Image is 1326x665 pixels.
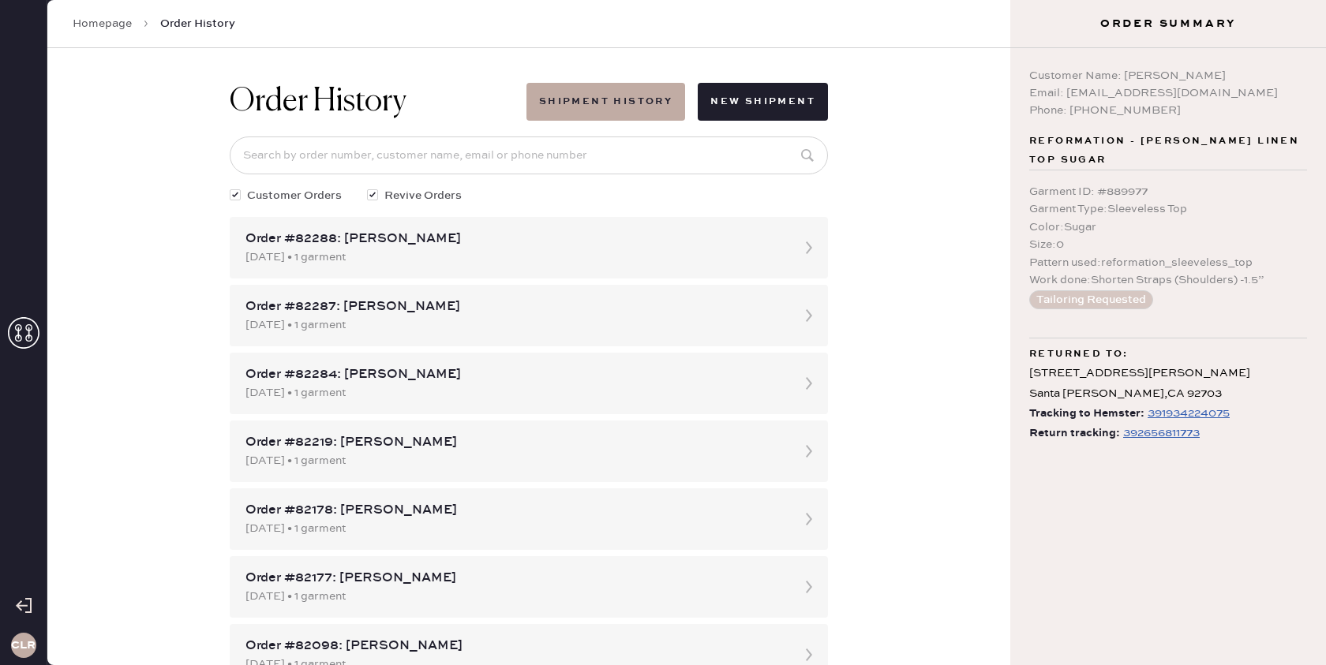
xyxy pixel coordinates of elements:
span: Customer Orders [247,187,342,204]
a: Homepage [73,16,132,32]
div: Garment ID : # 889977 [1029,183,1307,200]
div: https://www.fedex.com/apps/fedextrack/?tracknumbers=391934224075&cntry_code=US [1148,404,1230,423]
button: Tailoring Requested [1029,290,1153,309]
button: New Shipment [698,83,828,121]
span: Reformation - [PERSON_NAME] Linen Top Sugar [1029,132,1307,170]
input: Search by order number, customer name, email or phone number [230,136,828,174]
div: [STREET_ADDRESS][PERSON_NAME] Santa [PERSON_NAME] , CA 92703 [1029,364,1307,403]
div: Garment Type : Sleeveless Top [1029,200,1307,218]
div: Phone: [PHONE_NUMBER] [1029,102,1307,119]
div: [DATE] • 1 garment [245,384,784,402]
div: Color : Sugar [1029,219,1307,236]
div: [DATE] • 1 garment [245,588,784,605]
div: Email: [EMAIL_ADDRESS][DOMAIN_NAME] [1029,84,1307,102]
span: Order History [160,16,235,32]
div: [DATE] • 1 garment [245,248,784,266]
div: Order #82219: [PERSON_NAME] [245,433,784,452]
span: Returned to: [1029,345,1129,364]
a: 391934224075 [1144,404,1230,424]
div: Order #82178: [PERSON_NAME] [245,501,784,520]
div: Order #82098: [PERSON_NAME] [245,637,784,656]
div: Order #82288: [PERSON_NAME] [245,230,784,248]
div: Order #82284: [PERSON_NAME] [245,365,784,384]
div: [DATE] • 1 garment [245,520,784,537]
div: [DATE] • 1 garment [245,452,784,469]
h3: Order Summary [1010,16,1326,32]
h1: Order History [230,83,406,121]
iframe: Front Chat [1251,594,1319,662]
div: Order #82177: [PERSON_NAME] [245,569,784,588]
button: Shipment History [526,83,685,121]
div: Size : 0 [1029,236,1307,253]
div: https://www.fedex.com/apps/fedextrack/?tracknumbers=392656811773&cntry_code=US [1123,424,1200,443]
a: 392656811773 [1120,424,1200,443]
div: [DATE] • 1 garment [245,316,784,334]
span: Revive Orders [384,187,462,204]
div: Work done : Shorten Straps (Shoulders) -1.5” [1029,271,1307,289]
div: Customer Name: [PERSON_NAME] [1029,67,1307,84]
div: Pattern used : reformation_sleeveless_top [1029,254,1307,271]
h3: CLR [11,640,36,651]
div: Order #82287: [PERSON_NAME] [245,297,784,316]
span: Tracking to Hemster: [1029,404,1144,424]
span: Return tracking: [1029,424,1120,443]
